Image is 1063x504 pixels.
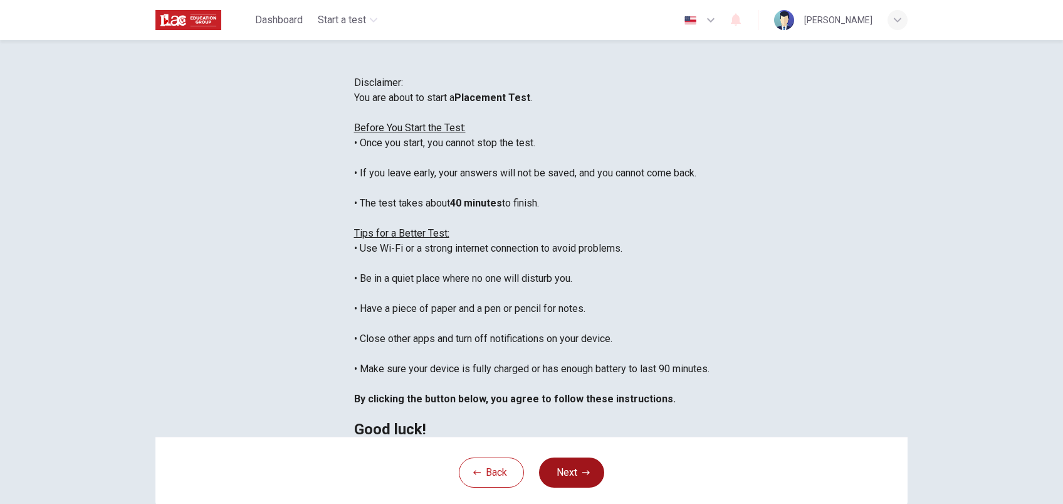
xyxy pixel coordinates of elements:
img: ILAC logo [155,8,221,33]
button: Next [539,458,604,488]
h2: Good luck! [354,422,710,437]
span: Dashboard [255,13,303,28]
img: en [683,16,698,25]
u: Before You Start the Test: [354,122,466,134]
u: Tips for a Better Test: [354,227,449,239]
div: [PERSON_NAME] [804,13,872,28]
button: Start a test [313,9,382,31]
img: Profile picture [774,10,794,30]
b: Placement Test [454,92,530,104]
span: Start a test [318,13,366,28]
button: Dashboard [250,9,308,31]
span: Disclaimer: [354,77,403,88]
a: ILAC logo [155,8,250,33]
button: Back [459,458,524,488]
div: You are about to start a . • Once you start, you cannot stop the test. • If you leave early, your... [354,90,710,437]
b: By clicking the button below, you agree to follow these instructions. [354,393,676,405]
b: 40 minutes [450,197,502,209]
